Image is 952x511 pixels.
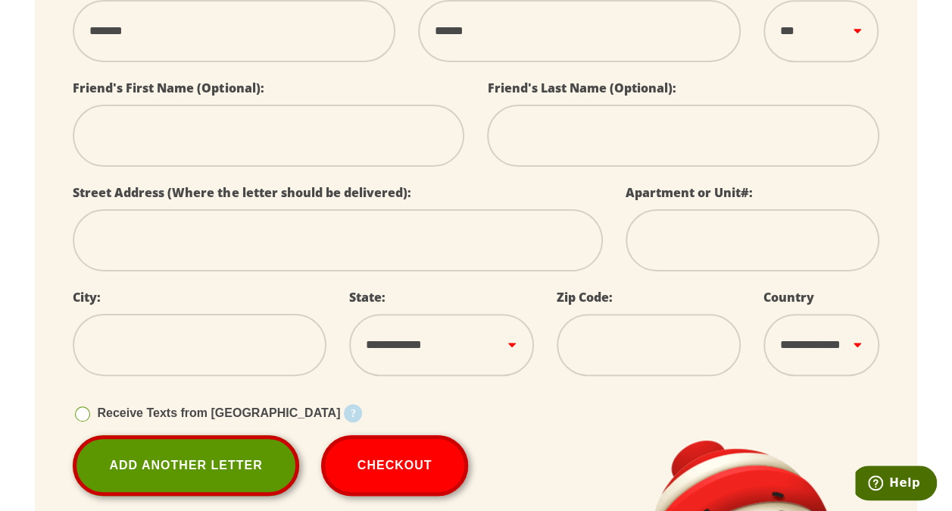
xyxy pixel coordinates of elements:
[626,184,753,201] label: Apartment or Unit#:
[97,406,340,419] span: Receive Texts from [GEOGRAPHIC_DATA]
[763,289,814,306] label: Country
[855,466,937,503] iframe: Opens a widget where you can find more information
[73,435,298,496] a: Add Another Letter
[73,80,264,96] label: Friend's First Name (Optional):
[73,184,410,201] label: Street Address (Where the letter should be delivered):
[487,80,676,96] label: Friend's Last Name (Optional):
[73,289,101,306] label: City:
[321,435,469,496] button: Checkout
[349,289,385,306] label: State:
[557,289,613,306] label: Zip Code:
